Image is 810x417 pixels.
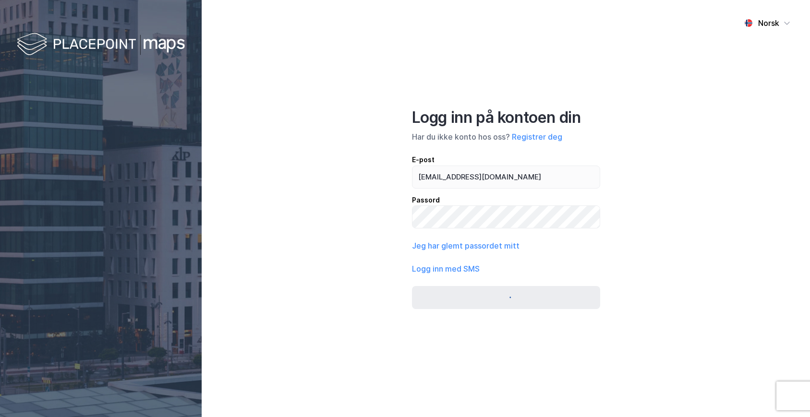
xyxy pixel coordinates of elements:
iframe: Chat Widget [762,371,810,417]
div: Passord [412,194,600,206]
button: Logg inn med SMS [412,263,480,274]
div: Kontrollprogram for chat [762,371,810,417]
div: Norsk [758,17,779,29]
div: Har du ikke konto hos oss? [412,131,600,143]
div: Logg inn på kontoen din [412,108,600,127]
div: E-post [412,154,600,166]
img: logo-white.f07954bde2210d2a523dddb988cd2aa7.svg [17,31,185,59]
button: Jeg har glemt passordet mitt [412,240,520,251]
button: Registrer deg [512,131,562,143]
